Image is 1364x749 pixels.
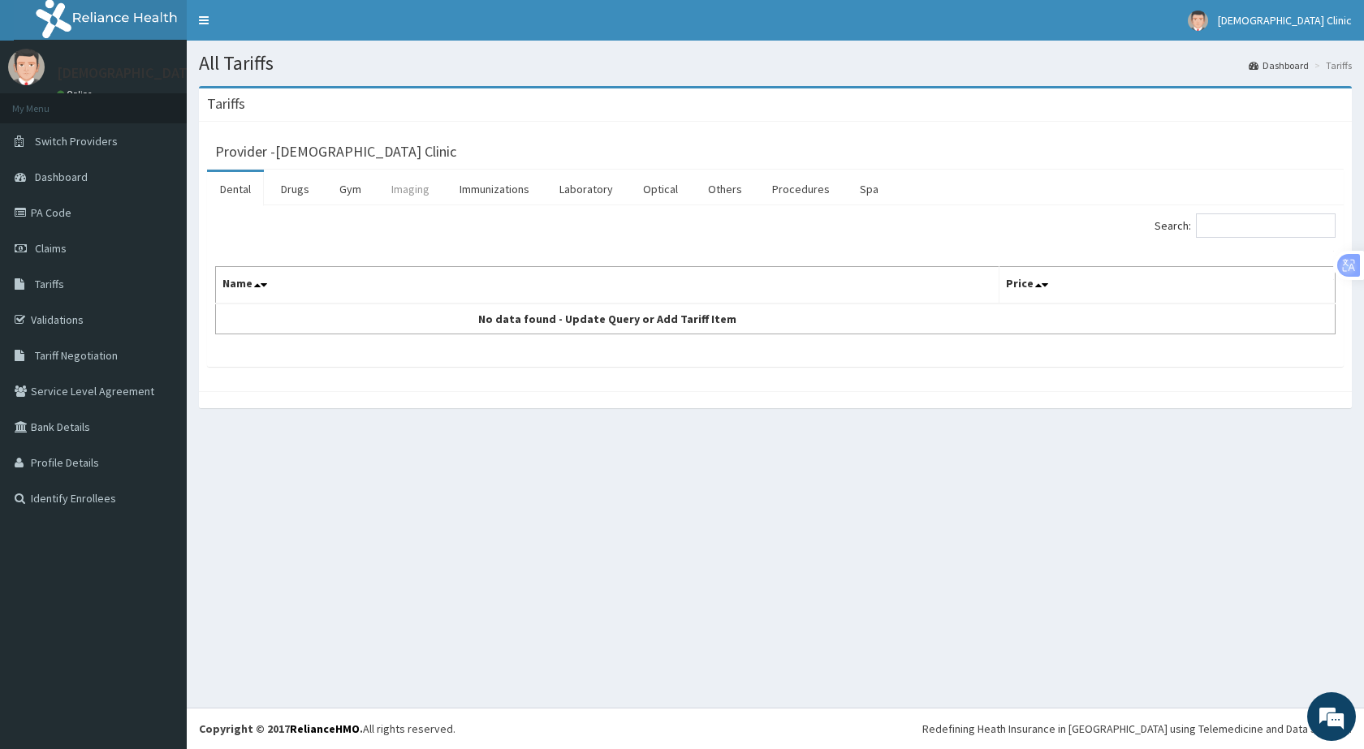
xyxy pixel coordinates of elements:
[1249,58,1309,72] a: Dashboard
[447,172,542,206] a: Immunizations
[199,53,1352,74] h1: All Tariffs
[35,134,118,149] span: Switch Providers
[35,348,118,363] span: Tariff Negotiation
[378,172,442,206] a: Imaging
[199,721,363,736] strong: Copyright © 2017 .
[35,241,67,256] span: Claims
[1218,13,1352,28] span: [DEMOGRAPHIC_DATA] Clinic
[922,721,1352,737] div: Redefining Heath Insurance in [GEOGRAPHIC_DATA] using Telemedicine and Data Science!
[290,721,360,736] a: RelianceHMO
[94,204,224,368] span: We're online!
[35,277,64,291] span: Tariffs
[266,8,305,47] div: Minimize live chat window
[546,172,626,206] a: Laboratory
[216,267,999,304] th: Name
[847,172,891,206] a: Spa
[1310,58,1352,72] li: Tariffs
[695,172,755,206] a: Others
[8,49,45,85] img: User Image
[268,172,322,206] a: Drugs
[1196,213,1336,238] input: Search:
[1188,11,1208,31] img: User Image
[216,303,999,334] td: No data found - Update Query or Add Tariff Item
[326,172,374,206] a: Gym
[57,66,238,80] p: [DEMOGRAPHIC_DATA] Clinic
[630,172,691,206] a: Optical
[215,144,456,159] h3: Provider - [DEMOGRAPHIC_DATA] Clinic
[1155,213,1336,238] label: Search:
[999,267,1336,304] th: Price
[8,443,309,500] textarea: Type your message and hit 'Enter'
[35,170,88,184] span: Dashboard
[187,708,1364,749] footer: All rights reserved.
[57,88,96,100] a: Online
[84,91,273,112] div: Chat with us now
[207,172,264,206] a: Dental
[759,172,843,206] a: Procedures
[207,97,245,111] h3: Tariffs
[30,81,66,122] img: d_794563401_company_1708531726252_794563401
